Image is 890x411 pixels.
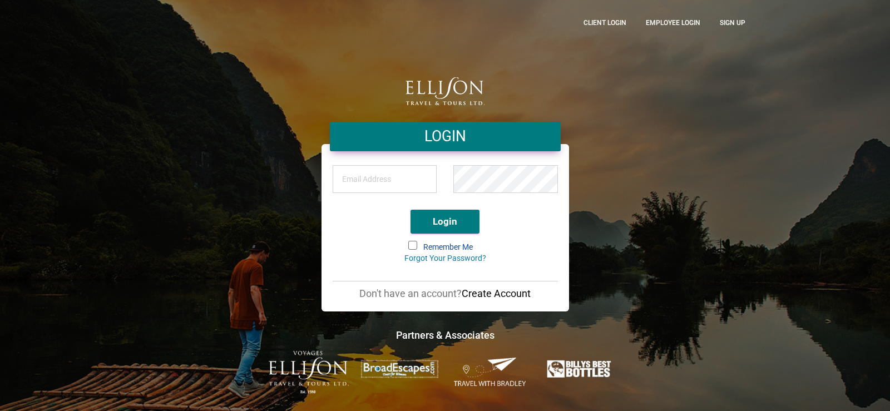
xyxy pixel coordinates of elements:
[406,77,484,105] img: logo.png
[404,254,486,263] a: Forgot Your Password?
[269,351,349,394] img: ET-Voyages-text-colour-Logo-with-est.png
[409,242,481,253] label: Remember Me
[462,288,531,299] a: Create Account
[333,165,437,193] input: Email Address
[451,356,531,388] img: Travel-With-Bradley.png
[338,126,552,147] h4: LOGIN
[637,8,709,37] a: Employee Login
[136,328,754,342] h4: Partners & Associates
[541,357,621,381] img: Billys-Best-Bottles.png
[333,287,558,300] p: Don't have an account?
[711,8,754,37] a: Sign up
[359,359,439,379] img: broadescapes.png
[575,8,635,37] a: CLient Login
[411,210,479,234] button: Login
